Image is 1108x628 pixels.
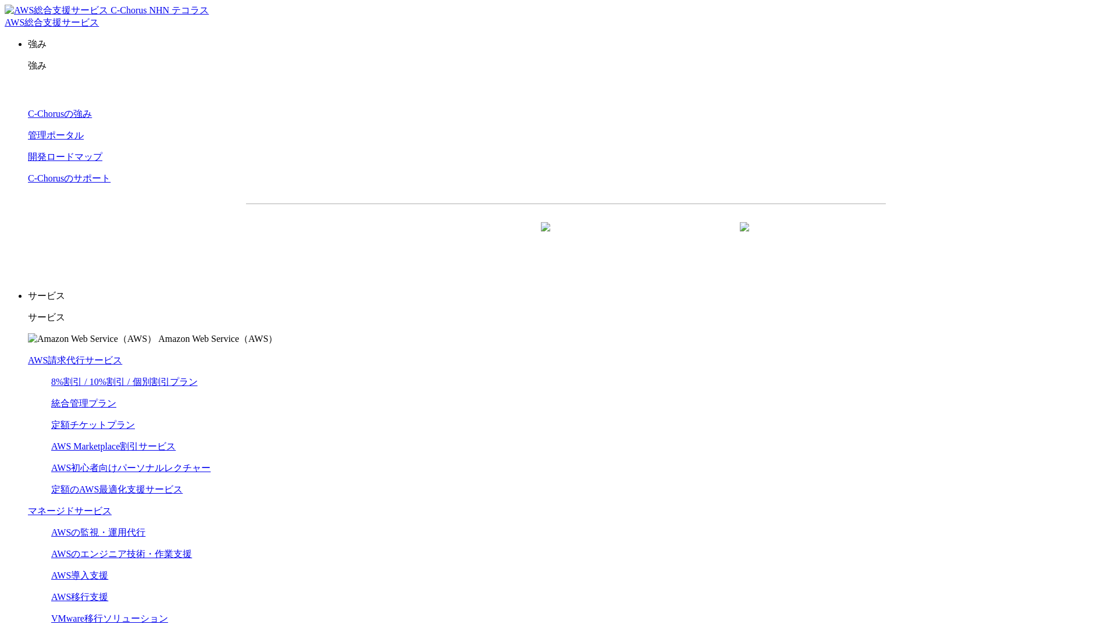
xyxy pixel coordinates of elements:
a: 開発ロードマップ [28,152,102,162]
a: AWS導入支援 [51,570,108,580]
a: AWS総合支援サービス C-Chorus NHN テコラスAWS総合支援サービス [5,5,209,27]
a: AWSのエンジニア技術・作業支援 [51,549,192,559]
a: 資料を請求する [373,223,560,252]
a: AWS請求代行サービス [28,355,122,365]
a: AWS移行支援 [51,592,108,602]
img: 矢印 [740,222,749,252]
a: C-Chorusのサポート [28,173,111,183]
a: AWSの監視・運用代行 [51,527,145,537]
a: 管理ポータル [28,130,84,140]
img: 矢印 [541,222,550,252]
img: AWS総合支援サービス C-Chorus [5,5,147,17]
a: マネージドサービス [28,506,112,516]
a: C-Chorusの強み [28,109,92,119]
p: サービス [28,312,1103,324]
a: VMware移行ソリューション [51,613,168,623]
p: 強み [28,38,1103,51]
img: Amazon Web Service（AWS） [28,333,156,345]
a: 統合管理プラン [51,398,116,408]
a: 8%割引 / 10%割引 / 個別割引プラン [51,377,198,387]
p: 強み [28,60,1103,72]
a: 定額のAWS最適化支援サービス [51,484,183,494]
p: サービス [28,290,1103,302]
a: AWS Marketplace割引サービス [51,441,176,451]
a: AWS初心者向けパーソナルレクチャー [51,463,211,473]
span: Amazon Web Service（AWS） [158,334,277,344]
a: 定額チケットプラン [51,420,135,430]
a: まずは相談する [572,223,759,252]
